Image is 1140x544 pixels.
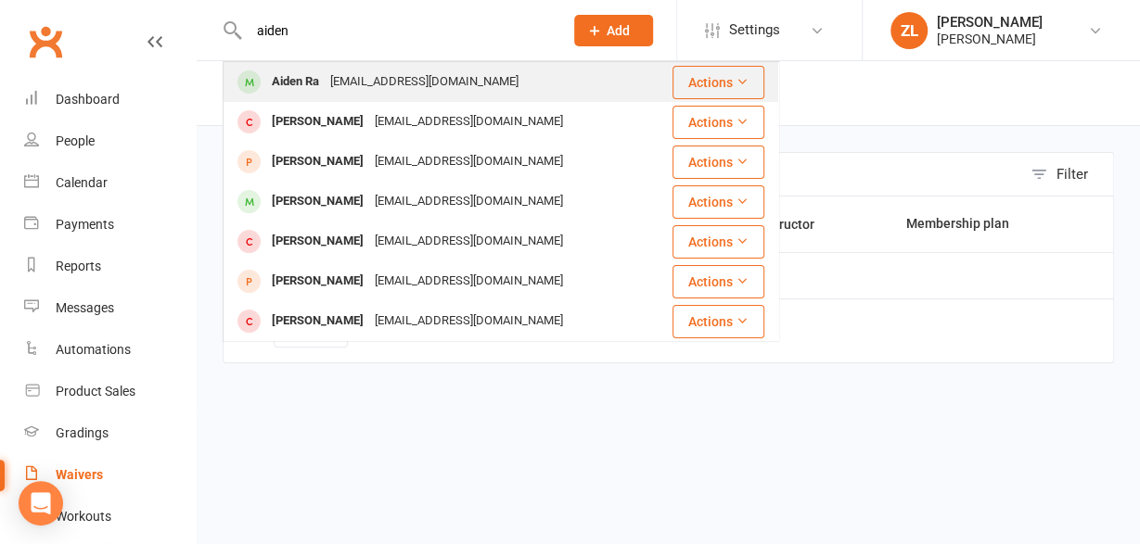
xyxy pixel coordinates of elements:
div: [EMAIL_ADDRESS][DOMAIN_NAME] [369,268,569,295]
a: Product Sales [24,371,196,412]
div: [PERSON_NAME] [937,31,1043,47]
button: Actions [672,265,764,298]
div: [EMAIL_ADDRESS][DOMAIN_NAME] [325,69,524,95]
a: Gradings [24,412,196,454]
a: Dashboard [24,79,196,120]
div: Calendar [56,175,108,190]
button: Actions [672,106,764,139]
button: Actions [672,185,764,219]
a: Automations [24,329,196,371]
div: [PERSON_NAME] [266,268,369,295]
span: Settings [729,9,780,51]
div: [PERSON_NAME] [266,148,369,175]
div: [PERSON_NAME] [937,14,1043,31]
div: Aiden Ra [266,69,325,95]
div: Waivers [56,467,103,482]
div: [EMAIL_ADDRESS][DOMAIN_NAME] [369,108,569,135]
button: Actions [672,305,764,338]
div: [EMAIL_ADDRESS][DOMAIN_NAME] [369,308,569,335]
div: Filter [1057,163,1088,185]
div: Reports [56,259,101,273]
div: [PERSON_NAME] [266,228,369,255]
button: Actions [672,66,764,99]
div: Messages [56,300,114,315]
span: Add [607,23,630,38]
a: Clubworx [22,19,69,65]
div: Product Sales [56,384,135,399]
div: Workouts [56,509,111,524]
div: Dashboard [56,92,120,107]
a: Calendar [24,162,196,204]
div: Open Intercom Messenger [19,481,63,525]
div: Gradings [56,425,109,440]
button: Actions [672,145,764,179]
div: [PERSON_NAME] [266,108,369,135]
div: Payments [56,217,114,232]
button: Filter [1021,153,1113,196]
button: Instructor [757,213,835,235]
a: Waivers [24,454,196,496]
div: [EMAIL_ADDRESS][DOMAIN_NAME] [369,188,569,215]
div: People [56,133,95,148]
input: Search... [243,18,550,44]
div: [PERSON_NAME] [266,308,369,335]
div: [EMAIL_ADDRESS][DOMAIN_NAME] [369,228,569,255]
th: Membership plan [898,196,1086,252]
button: Add [574,15,653,46]
div: [PERSON_NAME] [266,188,369,215]
span: Instructor [757,217,835,232]
div: [EMAIL_ADDRESS][DOMAIN_NAME] [369,148,569,175]
a: Messages [24,287,196,329]
div: Automations [56,342,131,357]
button: Actions [672,225,764,259]
a: Reports [24,246,196,287]
div: ZL [890,12,928,49]
a: People [24,120,196,162]
a: Payments [24,204,196,246]
a: Workouts [24,496,196,538]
